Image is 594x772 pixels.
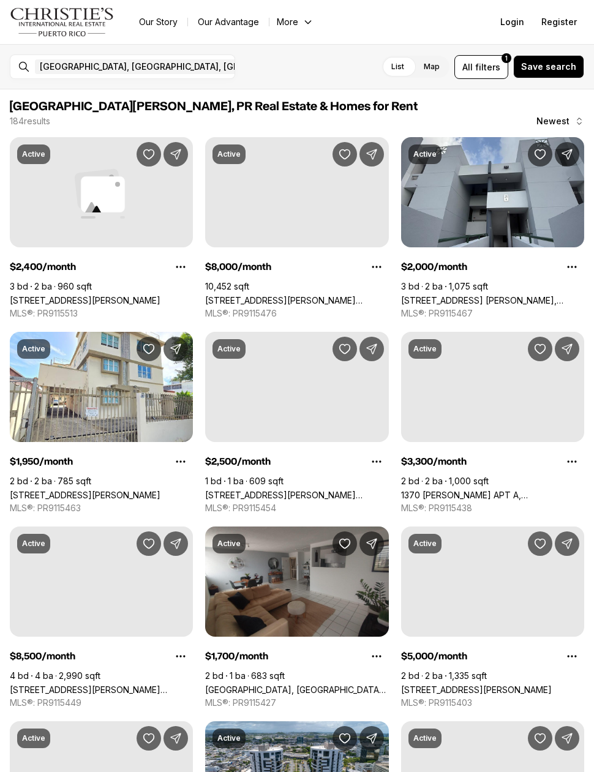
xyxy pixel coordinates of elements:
button: Share Property [555,337,579,361]
button: More [269,13,321,31]
button: Save Property: 176 AVE. VICTOR M LABIOSA [528,142,552,167]
button: Property options [560,644,584,669]
img: logo [10,7,115,37]
button: Allfilters1 [454,55,508,79]
p: Active [22,344,45,354]
label: List [382,56,414,78]
button: Save Property: Doncella PLAZA #2 [137,337,161,361]
a: 176 AVE. VICTOR M LABIOSA, SAN JUAN PR, 00926 [401,295,584,305]
button: Property options [364,255,389,279]
p: Active [22,733,45,743]
button: Share Property [164,726,188,751]
button: Share Property [555,531,579,556]
span: filters [475,61,500,73]
span: [GEOGRAPHIC_DATA][PERSON_NAME], PR Real Estate & Homes for Rent [10,100,418,113]
p: Active [217,733,241,743]
span: 1 [505,53,508,63]
p: 184 results [10,116,50,126]
p: Active [217,539,241,549]
button: Save Property: 103 AVE DE DIEGO #2004-S [528,531,552,556]
a: 103 AVE DE DIEGO #2004-S, SAN JUAN PR, 00911 [401,684,552,695]
button: Property options [168,255,193,279]
button: Save Property: 1221 LUCHETTI #1 [137,531,161,556]
a: 2328 CALLE BLANCA REXACH, SAN JUAN PR, 00915 [205,295,388,305]
p: Active [413,149,437,159]
button: Share Property [359,531,384,556]
p: Active [22,149,45,159]
a: 1305 MAGDALENA AVE #2B, SAN JUAN PR, 00907 [205,490,388,500]
button: Save Property: 1370 WILSON APT A [528,337,552,361]
button: Save Property: 1305 MAGDALENA AVE #2B [333,337,357,361]
button: Newest [529,109,592,133]
span: Login [500,17,524,27]
a: Doncella PLAZA #2, SAN JUAN PR, 00901 [10,490,160,500]
a: Our Advantage [188,13,269,31]
p: Active [22,539,45,549]
button: Share Property [555,142,579,167]
a: New Center Plaza HATO REY, SAN JUAN PR, 00918 [205,684,388,695]
p: Active [217,344,241,354]
button: Share Property [359,337,384,361]
button: Save Property: New Center Plaza HATO REY [333,531,357,556]
button: Share Property [164,142,188,167]
label: Map [414,56,449,78]
button: Save search [513,55,584,78]
button: Property options [364,449,389,474]
button: Save Property: 124 AVENIDA CONDADO [137,142,161,167]
span: [GEOGRAPHIC_DATA], [GEOGRAPHIC_DATA], [GEOGRAPHIC_DATA] [40,62,310,72]
button: Share Property [164,337,188,361]
span: Save search [521,62,576,72]
span: All [462,61,473,73]
p: Active [413,344,437,354]
button: Property options [364,644,389,669]
button: Property options [560,449,584,474]
a: 1221 LUCHETTI #1, SAN JUAN PR, 00907 [10,684,193,695]
span: Newest [536,116,570,126]
a: Our Story [129,13,187,31]
button: Save Property: 1 TAFT ST #3-B [137,726,161,751]
button: Share Property [359,726,384,751]
p: Active [413,539,437,549]
a: 1370 WILSON APT A, SAN JUAN PR, 00907 [401,490,584,500]
button: Property options [168,449,193,474]
span: Register [541,17,577,27]
button: Property options [560,255,584,279]
p: Active [217,149,241,159]
button: Property options [168,644,193,669]
button: Share Property [359,142,384,167]
button: Login [493,10,532,34]
button: Register [534,10,584,34]
a: 124 AVENIDA CONDADO, SAN JUAN PR, 00907 [10,295,160,305]
button: Save Property: 120 CHARDON AVE #801N [333,726,357,751]
button: Share Property [164,531,188,556]
button: Save Property: 2328 CALLE BLANCA REXACH [333,142,357,167]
